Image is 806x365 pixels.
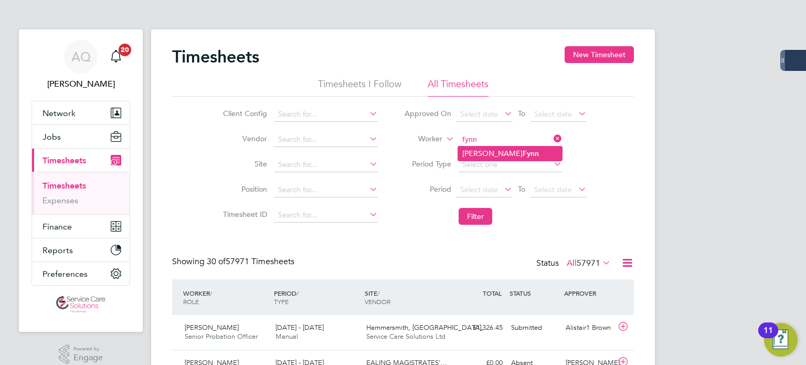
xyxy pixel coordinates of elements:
[207,256,294,267] span: 57971 Timesheets
[274,208,378,223] input: Search for...
[119,44,131,56] span: 20
[73,345,103,353] span: Powered by
[43,195,78,205] a: Expenses
[43,245,73,255] span: Reports
[366,332,446,341] span: Service Care Solutions Ltd
[183,297,199,306] span: ROLE
[32,125,130,148] button: Jobs
[32,215,130,238] button: Finance
[56,296,105,313] img: servicecare-logo-retina.png
[274,158,378,172] input: Search for...
[561,284,616,303] div: APPROVER
[274,183,378,197] input: Search for...
[220,184,267,194] label: Position
[210,289,212,297] span: /
[362,284,453,311] div: SITE
[365,297,390,306] span: VENDOR
[764,323,798,357] button: Open Resource Center, 11 new notifications
[31,40,130,90] a: AQ[PERSON_NAME]
[318,78,401,97] li: Timesheets I Follow
[31,78,130,90] span: Andrew Quinney
[577,258,600,268] span: 57971
[207,256,226,267] span: 30 of
[404,184,451,194] label: Period
[296,289,299,297] span: /
[43,155,86,165] span: Timesheets
[515,182,528,196] span: To
[43,269,88,279] span: Preferences
[32,172,130,214] div: Timesheets
[59,345,103,364] a: Powered byEngage
[561,319,616,337] div: Alistair1 Brown
[19,29,143,332] nav: Main navigation
[534,109,572,119] span: Select date
[271,284,362,311] div: PERIOD
[377,289,379,297] span: /
[763,330,773,344] div: 11
[185,323,239,332] span: [PERSON_NAME]
[172,46,259,67] h2: Timesheets
[275,332,298,341] span: Manual
[523,149,539,158] b: Fynn
[32,262,130,285] button: Preferences
[404,159,451,169] label: Period Type
[460,109,498,119] span: Select date
[71,50,91,64] span: AQ
[31,296,130,313] a: Go to home page
[565,46,634,63] button: New Timesheet
[459,132,562,147] input: Search for...
[536,256,613,271] div: Status
[507,284,561,303] div: STATUS
[534,185,572,194] span: Select date
[483,289,502,297] span: TOTAL
[73,353,103,362] span: Engage
[220,210,267,219] label: Timesheet ID
[275,323,324,332] span: [DATE] - [DATE]
[428,78,489,97] li: All Timesheets
[43,132,61,142] span: Jobs
[459,158,562,172] input: Select one
[43,108,76,118] span: Network
[274,297,289,306] span: TYPE
[404,109,451,118] label: Approved On
[567,258,611,268] label: All
[507,319,561,337] div: Submitted
[395,134,442,144] label: Worker
[220,109,267,118] label: Client Config
[181,284,271,311] div: WORKER
[43,181,86,191] a: Timesheets
[452,319,507,337] div: £1,326.45
[458,147,562,161] li: [PERSON_NAME]
[172,256,296,267] div: Showing
[459,208,492,225] button: Filter
[220,134,267,143] label: Vendor
[220,159,267,169] label: Site
[32,101,130,124] button: Network
[366,323,490,332] span: Hammersmith, [GEOGRAPHIC_DATA],…
[105,40,126,74] a: 20
[32,149,130,172] button: Timesheets
[32,238,130,262] button: Reports
[274,107,378,122] input: Search for...
[460,185,498,194] span: Select date
[43,222,72,232] span: Finance
[185,332,258,341] span: Senior Probation Officer
[515,107,528,120] span: To
[274,132,378,147] input: Search for...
